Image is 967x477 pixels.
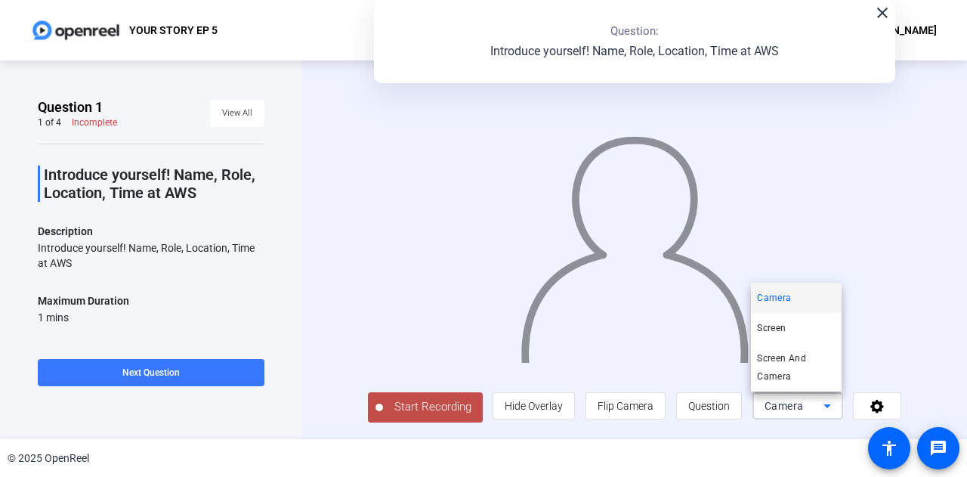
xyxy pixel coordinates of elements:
[873,4,891,22] mat-icon: close
[757,349,836,386] span: Screen And Camera
[610,23,659,40] p: Question:
[757,319,786,337] span: Screen
[490,42,779,60] p: Introduce yourself! Name, Role, Location, Time at AWS
[757,289,791,307] span: Camera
